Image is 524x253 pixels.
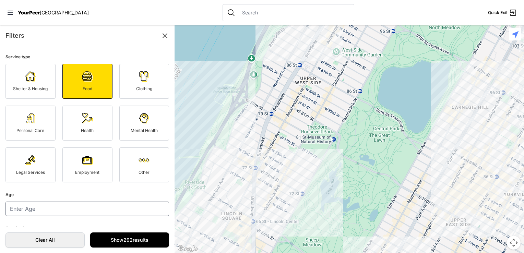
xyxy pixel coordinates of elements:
a: Food [62,64,112,99]
span: Mental Health [131,128,158,133]
span: Age [5,192,14,197]
span: Quick Exit [488,10,508,15]
span: [GEOGRAPHIC_DATA] [40,10,89,15]
span: Employment [75,170,99,175]
a: YourPeer[GEOGRAPHIC_DATA] [18,11,89,15]
a: Other [119,147,169,182]
a: Employment [62,147,112,182]
a: Personal Care [5,106,56,141]
span: Opening hours [5,226,34,231]
a: Clothing [119,64,169,99]
a: Show292results [90,232,169,248]
span: Other [139,170,150,175]
a: Clear All [5,232,85,248]
a: Open this area in Google Maps (opens a new window) [176,244,199,253]
span: Clothing [136,86,152,91]
span: Service type [5,54,30,59]
button: Map camera controls [507,236,521,250]
span: Personal Care [16,128,44,133]
a: Health [62,106,112,141]
a: Mental Health [119,106,169,141]
input: Enter Age [5,202,169,216]
span: Filters [5,32,24,39]
img: Google [176,244,199,253]
span: YourPeer [18,10,40,15]
a: Shelter & Housing [5,64,56,99]
span: Food [83,86,92,91]
span: Health [81,128,94,133]
span: Legal Services [16,170,45,175]
span: Shelter & Housing [13,86,48,91]
a: Legal Services [5,147,56,182]
input: Search [238,9,350,16]
a: Quick Exit [488,9,517,17]
span: Clear All [13,237,78,243]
